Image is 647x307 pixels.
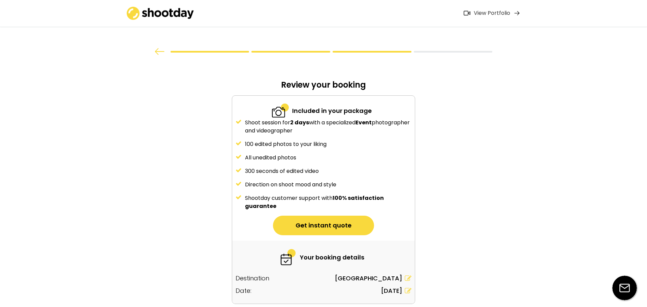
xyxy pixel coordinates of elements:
div: Direction on shoot mood and style [245,181,411,189]
div: All unedited photos [245,154,411,162]
strong: 2 days [290,119,309,126]
img: shootday_logo.png [127,7,194,20]
strong: Event [356,119,372,126]
div: Date: [236,286,251,295]
div: Shootday customer support with [245,194,411,210]
div: View Portfolio [474,10,510,17]
img: 6-fast.svg [280,249,297,265]
div: Destination [236,274,269,283]
img: Icon%20feather-video%402x.png [464,11,470,16]
div: Shoot session for with a specialized photographer and videographer [245,119,411,135]
div: 300 seconds of edited video [245,167,411,175]
img: email-icon%20%281%29.svg [612,276,637,300]
div: Your booking details [300,253,364,262]
div: 100 edited photos to your liking [245,140,411,148]
img: arrow%20back.svg [155,48,165,55]
strong: 100% satisfaction guarantee [245,194,385,210]
img: 2-specialized.svg [272,102,289,119]
div: Included in your package [292,106,372,115]
div: Review your booking [232,80,415,95]
div: [DATE] [381,286,402,295]
div: [GEOGRAPHIC_DATA] [335,274,402,283]
button: Get instant quote [273,216,374,235]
